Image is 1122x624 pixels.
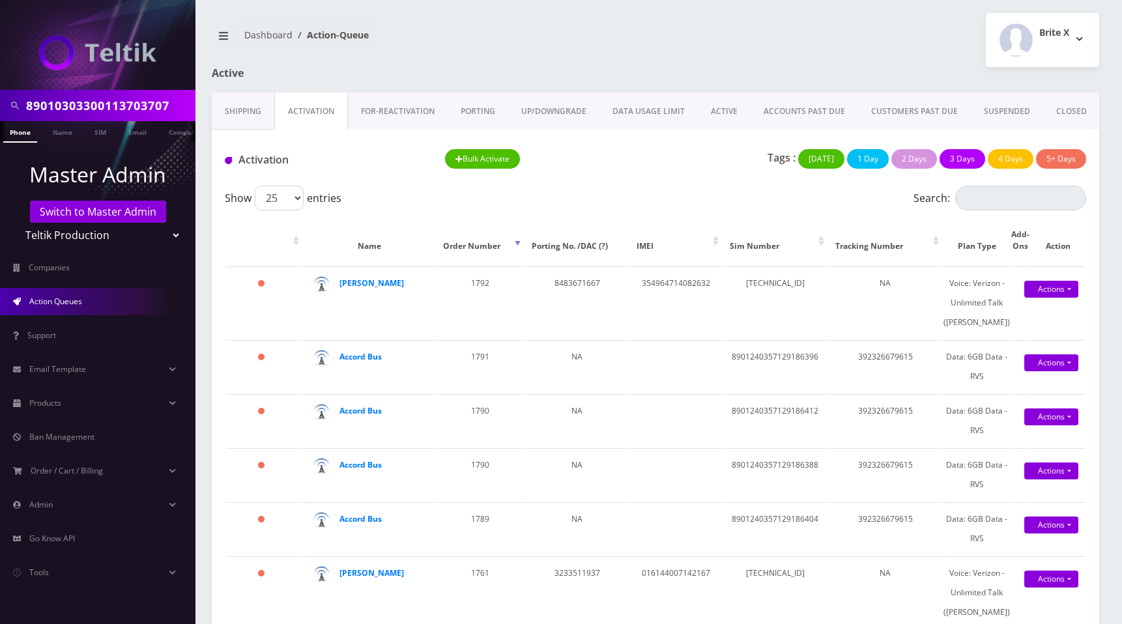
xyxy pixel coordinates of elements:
a: SIM [88,121,113,141]
div: Data: 6GB Data - RVS [943,509,1010,548]
label: Show entries [225,186,341,210]
th: Add-Ons [1011,216,1029,265]
td: 1789 [437,502,525,555]
span: Products [29,397,61,408]
td: 1792 [437,266,525,339]
input: Search: [955,186,1086,210]
a: Actions [1024,571,1078,588]
a: PORTING [448,92,508,130]
a: Company [162,121,206,141]
td: 1791 [437,340,525,393]
td: 8483671667 [525,266,629,339]
img: Activation [225,157,232,164]
a: Accord Bus [339,351,382,362]
h2: Brite X [1039,27,1069,38]
td: 392326679615 [829,394,942,447]
a: Phone [3,121,37,143]
td: NA [525,394,629,447]
th: : activate to sort column ascending [226,216,302,265]
a: Dashboard [244,29,293,41]
td: 8901240357129186388 [723,448,827,501]
a: Switch to Master Admin [30,201,166,223]
li: Action-Queue [293,28,369,42]
a: CUSTOMERS PAST DUE [858,92,971,130]
button: 4 Days [988,149,1033,169]
th: Tracking Number: activate to sort column ascending [829,216,942,265]
td: 1790 [437,448,525,501]
th: Name [304,216,435,265]
a: Accord Bus [339,405,382,416]
a: Activation [274,92,348,130]
th: Plan Type [943,216,1010,265]
th: Porting No. /DAC (?) [525,216,629,265]
span: Tools [29,567,49,578]
a: Accord Bus [339,459,382,470]
button: 2 Days [891,149,937,169]
a: Actions [1024,462,1078,479]
img: Teltik Production [39,35,156,70]
span: Action Queues [29,296,82,307]
span: Go Know API [29,533,75,544]
td: 354964714082632 [630,266,722,339]
a: CLOSED [1043,92,1100,130]
nav: breadcrumb [212,21,646,59]
th: Order Number: activate to sort column ascending [437,216,525,265]
label: Search: [913,186,1086,210]
h1: Activation [225,154,425,166]
td: 1790 [437,394,525,447]
td: 392326679615 [829,340,942,393]
button: 3 Days [940,149,985,169]
a: DATA USAGE LIMIT [599,92,698,130]
h1: Active [212,67,495,79]
a: ACTIVE [698,92,751,130]
td: NA [829,266,942,339]
span: Ban Management [29,431,94,442]
a: Accord Bus [339,513,382,524]
button: 1 Day [847,149,889,169]
div: Voice: Verizon - Unlimited Talk ([PERSON_NAME]) [943,274,1010,332]
a: [PERSON_NAME] [339,567,404,578]
td: 8901240357129186412 [723,394,827,447]
p: Tags : [768,150,796,165]
td: 8901240357129186404 [723,502,827,555]
a: ACCOUNTS PAST DUE [751,92,858,130]
a: Actions [1024,517,1078,533]
td: 392326679615 [829,448,942,501]
span: Support [27,330,56,341]
a: UP/DOWNGRADE [508,92,599,130]
button: Bulk Activate [445,149,520,169]
th: Action [1031,216,1085,265]
div: Voice: Verizon - Unlimited Talk ([PERSON_NAME]) [943,563,1010,622]
td: NA [525,502,629,555]
select: Showentries [255,186,304,210]
div: Data: 6GB Data - RVS [943,347,1010,386]
button: 5+ Days [1036,149,1086,169]
a: Actions [1024,281,1078,298]
a: Name [46,121,79,141]
span: Admin [29,499,53,510]
a: Actions [1024,408,1078,425]
a: [PERSON_NAME] [339,277,404,289]
td: 392326679615 [829,502,942,555]
span: Email Template [29,363,86,375]
td: 8901240357129186396 [723,340,827,393]
a: FOR-REActivation [348,92,448,130]
input: Search in Company [26,93,192,118]
button: Brite X [986,13,1099,67]
a: Shipping [212,92,274,130]
div: Data: 6GB Data - RVS [943,455,1010,494]
div: Data: 6GB Data - RVS [943,401,1010,440]
a: Actions [1024,354,1078,371]
span: Order / Cart / Billing [31,465,103,476]
a: Email [122,121,153,141]
td: [TECHNICAL_ID] [723,266,827,339]
th: IMEI: activate to sort column ascending [630,216,722,265]
td: NA [525,340,629,393]
th: Sim Number: activate to sort column ascending [723,216,827,265]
